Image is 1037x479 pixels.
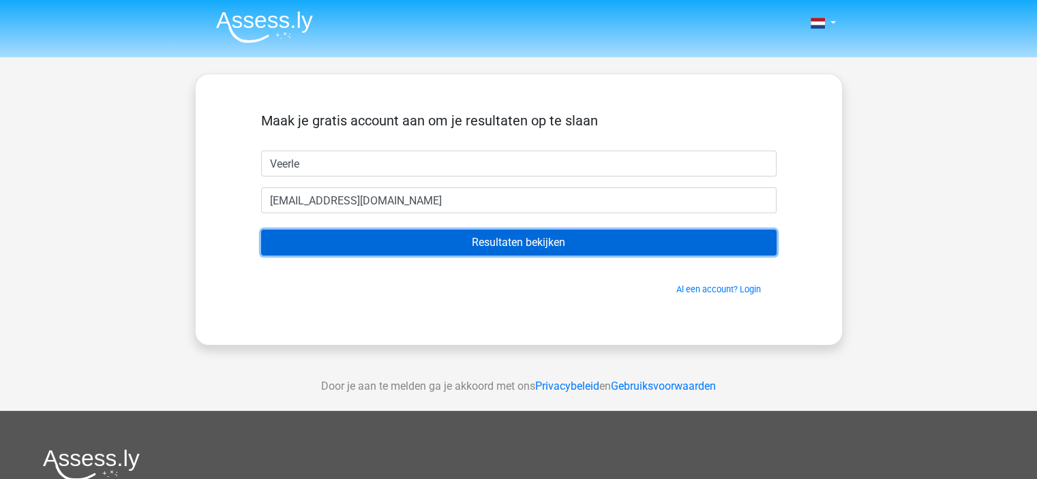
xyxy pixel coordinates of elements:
input: Voornaam [261,151,777,176]
a: Gebruiksvoorwaarden [611,380,716,392]
h5: Maak je gratis account aan om je resultaten op te slaan [261,112,777,129]
a: Al een account? Login [676,284,761,294]
input: Resultaten bekijken [261,230,777,256]
input: Email [261,187,777,213]
a: Privacybeleid [535,380,599,392]
img: Assessly [216,11,313,43]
